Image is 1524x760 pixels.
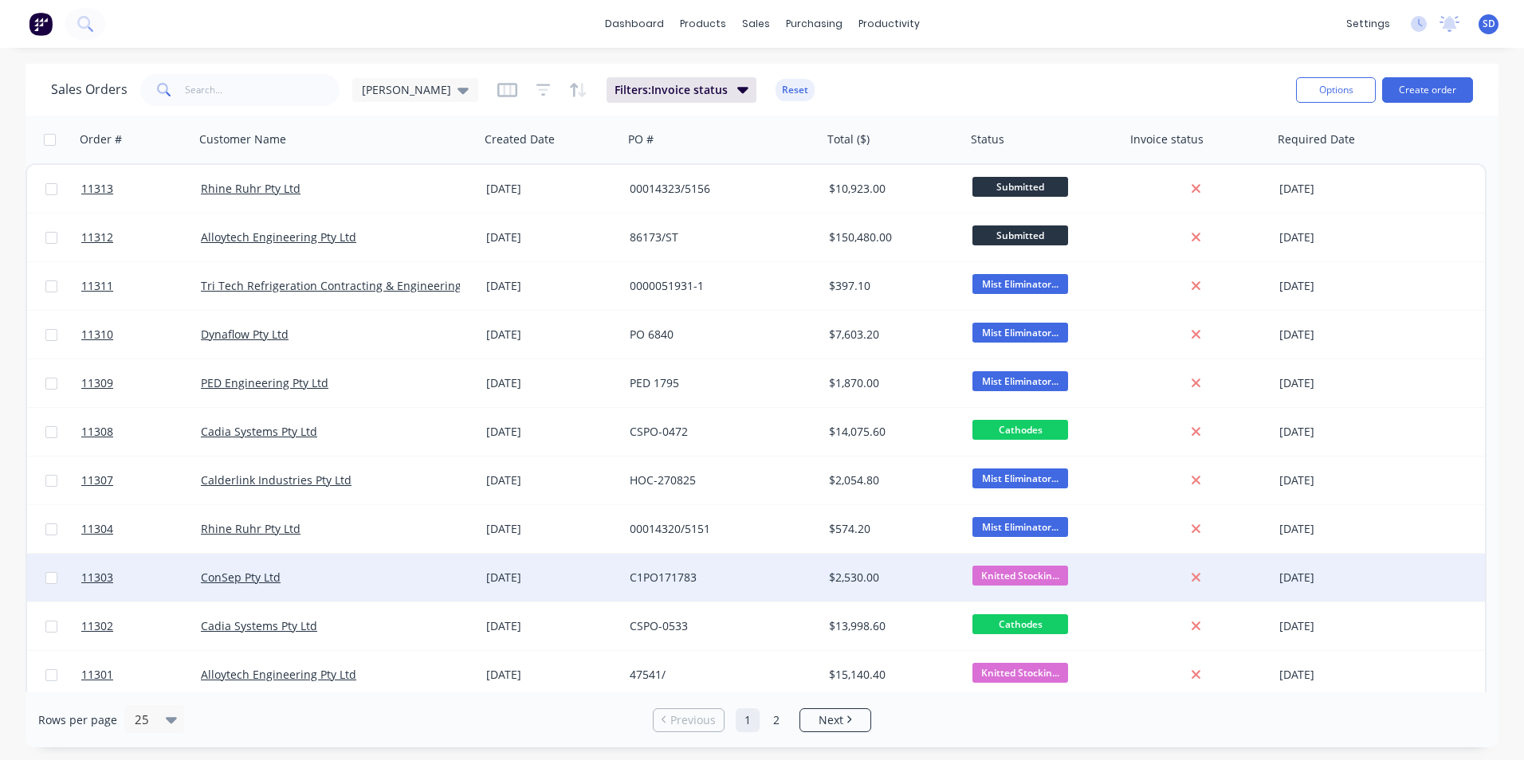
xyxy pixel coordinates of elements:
div: Order # [80,131,122,147]
h1: Sales Orders [51,82,128,97]
div: [DATE] [486,375,617,391]
a: 11311 [81,262,201,310]
div: [DATE] [486,472,617,488]
div: HOC-270825 [630,472,807,488]
a: Alloytech Engineering Pty Ltd [201,229,356,245]
div: [DATE] [486,521,617,537]
a: 11303 [81,554,201,601]
div: purchasing [778,12,850,36]
span: 11302 [81,618,113,634]
div: 00014323/5156 [630,181,807,197]
a: Next page [800,712,870,728]
span: 11309 [81,375,113,391]
a: Page 2 [764,708,788,732]
a: dashboard [597,12,672,36]
div: $2,054.80 [829,472,953,488]
img: Factory [29,12,53,36]
div: CSPO-0533 [630,618,807,634]
a: 11307 [81,456,201,504]
div: $574.20 [829,521,953,537]
span: 11312 [81,229,113,245]
div: [DATE] [1279,327,1406,343]
div: 0000051931-1 [630,278,807,294]
span: Submitted [972,225,1068,245]
a: 11310 [81,311,201,358]
a: 11313 [81,165,201,213]
div: [DATE] [1279,424,1406,440]
span: Submitted [972,177,1068,197]
a: 11304 [81,505,201,553]
span: Mist Eliminator... [972,371,1068,391]
span: 11310 [81,327,113,343]
a: Calderlink Industries Pty Ltd [201,472,352,488]
div: [DATE] [1279,570,1406,586]
span: 11307 [81,472,113,488]
span: Cathodes [972,614,1068,634]
span: Mist Eliminator... [972,517,1068,537]
a: Tri Tech Refrigeration Contracting & Engineering [201,278,462,293]
span: Mist Eliminator... [972,468,1068,488]
a: Cadia Systems Pty Ltd [201,618,317,633]
div: Total ($) [827,131,870,147]
a: 11302 [81,602,201,650]
ul: Pagination [646,708,878,732]
div: Status [971,131,1004,147]
div: $2,530.00 [829,570,953,586]
div: products [672,12,734,36]
a: 11312 [81,214,201,261]
span: Cathodes [972,420,1068,440]
button: Reset [776,79,815,101]
div: productivity [850,12,928,36]
div: 86173/ST [630,229,807,245]
a: Dynaflow Pty Ltd [201,327,289,342]
div: PO # [628,131,654,147]
span: Mist Eliminator... [972,323,1068,343]
div: C1PO171783 [630,570,807,586]
span: Knitted Stockin... [972,566,1068,586]
div: [DATE] [486,618,617,634]
div: $15,140.40 [829,667,953,683]
span: 11313 [81,181,113,197]
a: 11309 [81,359,201,407]
a: Cadia Systems Pty Ltd [201,424,317,439]
span: Previous [670,712,716,728]
input: Search... [185,74,340,106]
span: Rows per page [38,712,117,728]
div: [DATE] [486,667,617,683]
div: $7,603.20 [829,327,953,343]
div: [DATE] [1279,472,1406,488]
div: $14,075.60 [829,424,953,440]
div: [DATE] [1279,618,1406,634]
span: Mist Eliminator... [972,274,1068,294]
span: [PERSON_NAME] [362,81,451,98]
div: [DATE] [1279,181,1406,197]
a: 11308 [81,408,201,456]
a: Rhine Ruhr Pty Ltd [201,181,300,196]
button: Filters:Invoice status [607,77,756,103]
div: [DATE] [486,229,617,245]
span: Next [819,712,843,728]
div: Invoice status [1130,131,1204,147]
a: Rhine Ruhr Pty Ltd [201,521,300,536]
div: [DATE] [1279,229,1406,245]
span: 11303 [81,570,113,586]
span: 11301 [81,667,113,683]
a: ConSep Pty Ltd [201,570,281,585]
div: $397.10 [829,278,953,294]
span: 11304 [81,521,113,537]
div: settings [1338,12,1398,36]
button: Create order [1382,77,1473,103]
span: 11311 [81,278,113,294]
div: [DATE] [486,424,617,440]
div: 47541/ [630,667,807,683]
div: [DATE] [486,181,617,197]
div: [DATE] [1279,375,1406,391]
span: Knitted Stockin... [972,663,1068,683]
div: CSPO-0472 [630,424,807,440]
div: [DATE] [1279,667,1406,683]
div: $1,870.00 [829,375,953,391]
div: PED 1795 [630,375,807,391]
div: Created Date [485,131,555,147]
div: Customer Name [199,131,286,147]
a: Alloytech Engineering Pty Ltd [201,667,356,682]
